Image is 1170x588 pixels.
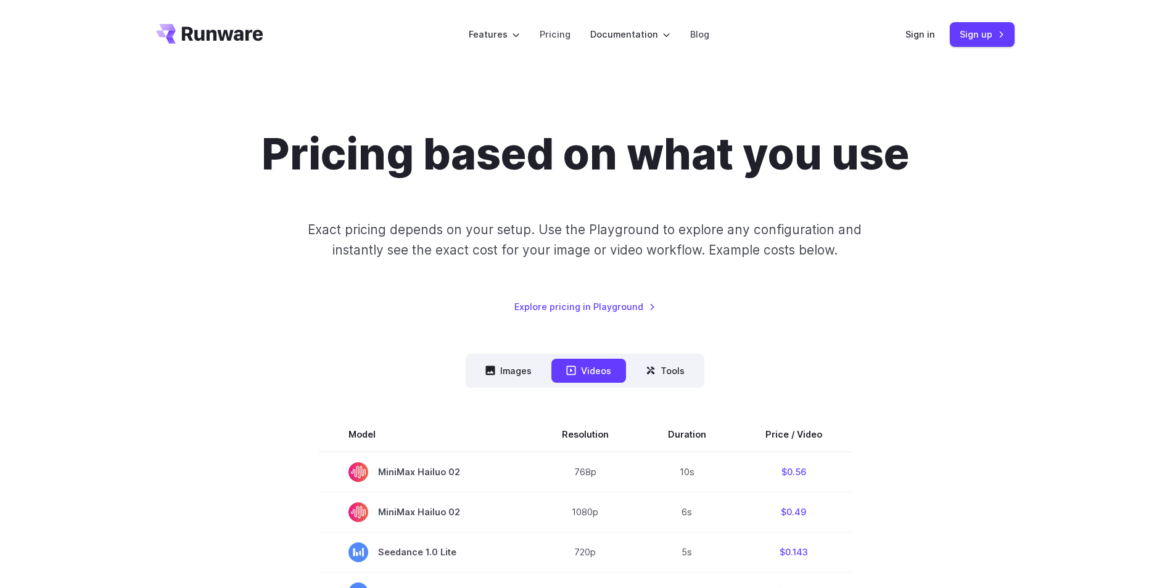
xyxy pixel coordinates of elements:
a: Sign in [905,27,935,41]
td: 5s [638,532,736,572]
span: Seedance 1.0 Lite [348,542,503,562]
label: Documentation [590,27,670,41]
th: Duration [638,417,736,452]
a: Explore pricing in Playground [514,300,656,314]
td: $0.143 [736,532,852,572]
td: 768p [532,452,638,492]
th: Price / Video [736,417,852,452]
button: Tools [631,359,699,383]
button: Videos [551,359,626,383]
td: 6s [638,492,736,532]
td: 720p [532,532,638,572]
button: Images [471,359,546,383]
a: Sign up [950,22,1015,46]
td: $0.49 [736,492,852,532]
td: 10s [638,452,736,492]
span: MiniMax Hailuo 02 [348,462,503,482]
p: Exact pricing depends on your setup. Use the Playground to explore any configuration and instantl... [284,219,885,261]
a: Go to / [156,24,263,44]
th: Resolution [532,417,638,452]
td: $0.56 [736,452,852,492]
label: Features [469,27,520,41]
th: Model [319,417,532,452]
span: MiniMax Hailuo 02 [348,502,503,522]
h1: Pricing based on what you use [262,128,909,180]
td: 1080p [532,492,638,532]
a: Blog [690,27,709,41]
a: Pricing [540,27,571,41]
